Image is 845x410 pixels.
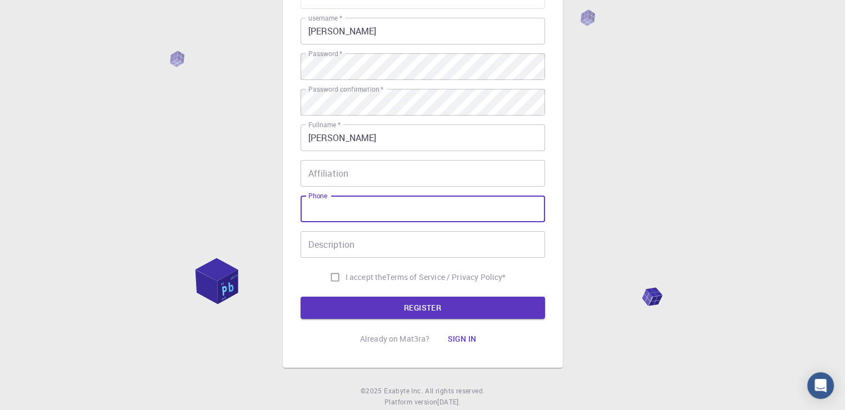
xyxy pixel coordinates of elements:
p: Terms of Service / Privacy Policy * [386,272,506,283]
button: Sign in [438,328,485,350]
label: Password confirmation [308,84,383,94]
button: REGISTER [301,297,545,319]
span: All rights reserved. [425,386,484,397]
a: [DATE]. [437,397,461,408]
span: [DATE] . [437,397,461,406]
span: Platform version [384,397,437,408]
label: Phone [308,191,327,201]
div: Open Intercom Messenger [807,372,834,399]
p: Already on Mat3ra? [360,333,430,344]
span: I accept the [346,272,387,283]
label: Password [308,49,342,58]
span: © 2025 [361,386,384,397]
label: Fullname [308,120,341,129]
a: Exabyte Inc. [384,386,423,397]
a: Terms of Service / Privacy Policy* [386,272,506,283]
label: username [308,13,342,23]
span: Exabyte Inc. [384,386,423,395]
